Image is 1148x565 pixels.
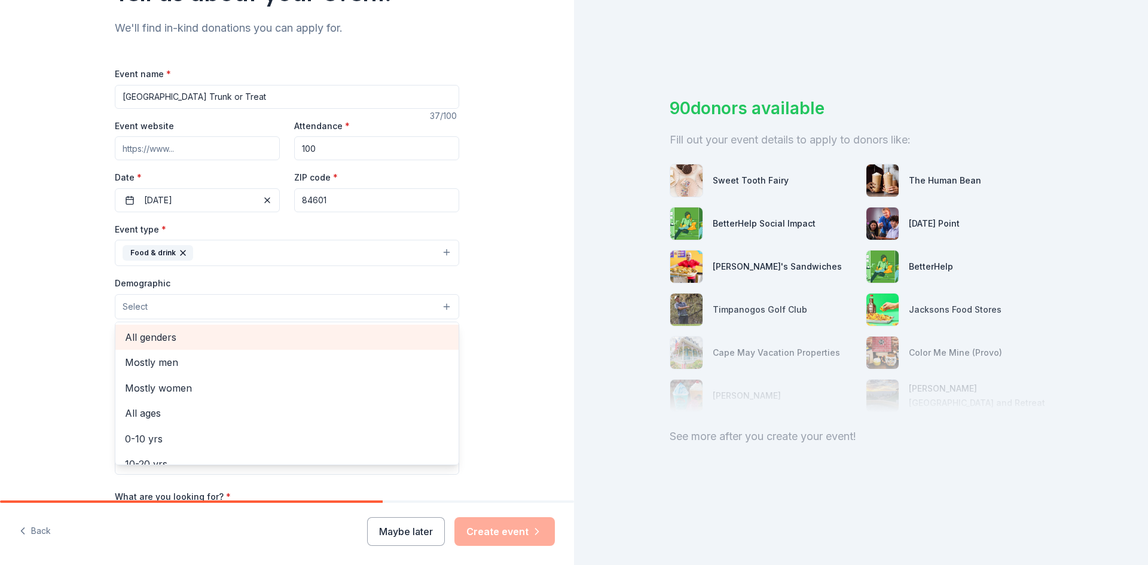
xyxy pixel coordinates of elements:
[125,456,449,472] span: 10-20 yrs
[115,294,459,319] button: Select
[125,380,449,396] span: Mostly women
[125,431,449,447] span: 0-10 yrs
[125,329,449,345] span: All genders
[125,355,449,370] span: Mostly men
[125,405,449,421] span: All ages
[115,322,459,465] div: Select
[123,300,148,314] span: Select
